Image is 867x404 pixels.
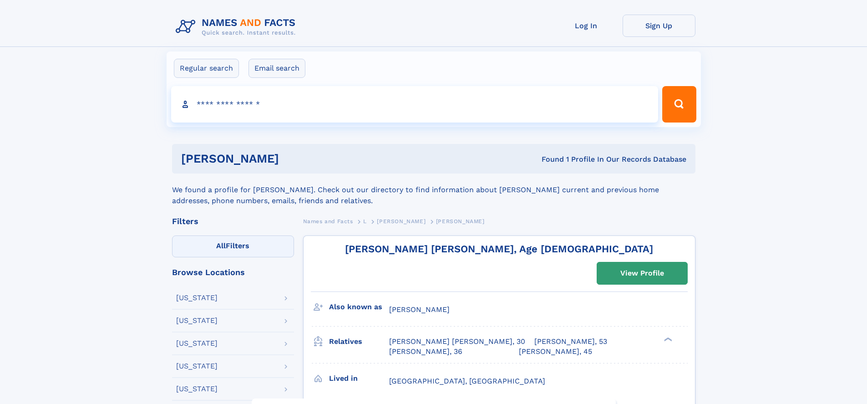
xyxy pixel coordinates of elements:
[389,305,450,314] span: [PERSON_NAME]
[248,59,305,78] label: Email search
[389,337,525,347] a: [PERSON_NAME] [PERSON_NAME], 30
[410,154,686,164] div: Found 1 Profile In Our Records Database
[662,86,696,123] button: Search Button
[345,243,653,255] a: [PERSON_NAME] [PERSON_NAME], Age [DEMOGRAPHIC_DATA]
[172,268,294,276] div: Browse Locations
[172,15,303,39] img: Logo Names and Facts
[550,15,623,37] a: Log In
[534,337,607,347] a: [PERSON_NAME], 53
[620,263,664,284] div: View Profile
[377,215,426,227] a: [PERSON_NAME]
[303,215,353,227] a: Names and Facts
[172,174,695,206] div: We found a profile for [PERSON_NAME]. Check out our directory to find information about [PERSON_N...
[363,215,367,227] a: L
[172,217,294,225] div: Filters
[174,59,239,78] label: Regular search
[171,86,659,123] input: search input
[181,153,411,164] h1: [PERSON_NAME]
[597,262,687,284] a: View Profile
[363,218,367,225] span: L
[389,347,462,357] a: [PERSON_NAME], 36
[329,371,389,386] h3: Lived in
[389,377,545,385] span: [GEOGRAPHIC_DATA], [GEOGRAPHIC_DATA]
[176,294,218,302] div: [US_STATE]
[176,340,218,347] div: [US_STATE]
[623,15,695,37] a: Sign Up
[662,336,673,342] div: ❯
[176,317,218,324] div: [US_STATE]
[519,347,592,357] a: [PERSON_NAME], 45
[377,218,426,225] span: [PERSON_NAME]
[172,235,294,257] label: Filters
[436,218,485,225] span: [PERSON_NAME]
[329,334,389,349] h3: Relatives
[176,385,218,393] div: [US_STATE]
[329,299,389,315] h3: Also known as
[176,363,218,370] div: [US_STATE]
[216,241,226,250] span: All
